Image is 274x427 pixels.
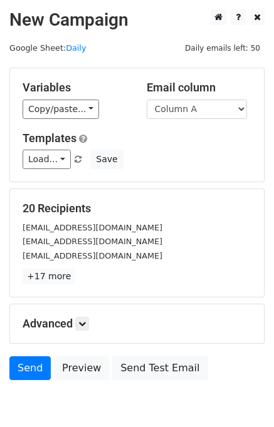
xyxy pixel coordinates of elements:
[54,356,109,380] a: Preview
[23,100,99,119] a: Copy/paste...
[112,356,208,380] a: Send Test Email
[23,223,162,232] small: [EMAIL_ADDRESS][DOMAIN_NAME]
[9,9,265,31] h2: New Campaign
[23,202,251,215] h5: 20 Recipients
[23,317,251,331] h5: Advanced
[9,43,86,53] small: Google Sheet:
[90,150,123,169] button: Save
[147,81,252,95] h5: Email column
[66,43,86,53] a: Daily
[23,251,162,260] small: [EMAIL_ADDRESS][DOMAIN_NAME]
[23,150,71,169] a: Load...
[23,269,75,284] a: +17 more
[211,367,274,427] iframe: Chat Widget
[23,237,162,246] small: [EMAIL_ADDRESS][DOMAIN_NAME]
[181,41,265,55] span: Daily emails left: 50
[23,131,76,145] a: Templates
[23,81,128,95] h5: Variables
[181,43,265,53] a: Daily emails left: 50
[9,356,51,380] a: Send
